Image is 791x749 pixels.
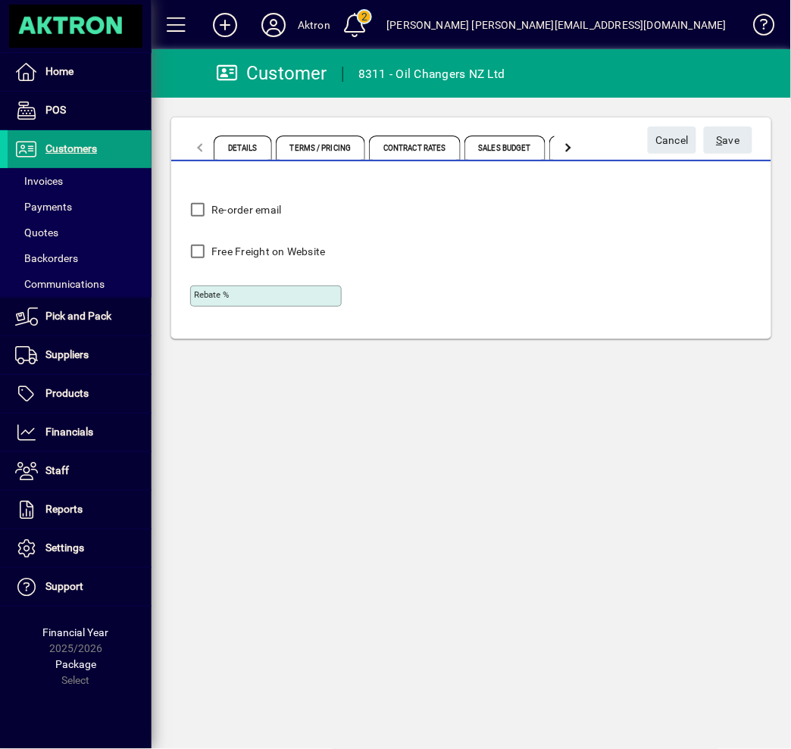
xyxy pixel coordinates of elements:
a: Financials [8,414,152,451]
mat-label: Rebate % [194,289,229,300]
a: Settings [8,529,152,567]
span: Cancel [655,128,689,153]
a: Support [8,568,152,606]
button: Cancel [648,126,696,154]
span: S [717,134,723,146]
a: POS [8,92,152,130]
a: Quotes [8,220,152,245]
label: Re-order email [208,202,282,217]
span: Support [45,580,83,592]
span: Customers [45,142,97,154]
span: Payments [15,201,72,213]
span: ave [717,128,740,153]
span: Suppliers [45,348,89,360]
a: Staff [8,452,152,490]
a: Communications [8,271,152,297]
span: Settings [45,541,84,554]
span: Contract Rates [369,136,460,160]
span: Quotes [15,226,58,239]
span: Financials [45,426,93,438]
span: Communications [15,278,105,290]
a: Pick and Pack [8,298,152,335]
a: Invoices [8,168,152,194]
span: Sales Budget [464,136,546,160]
a: Reports [8,491,152,529]
div: 8311 - Oil Changers NZ Ltd [358,62,505,86]
span: Staff [45,464,69,476]
a: Products [8,375,152,413]
a: Home [8,53,152,91]
span: Package [55,659,96,671]
div: [PERSON_NAME] [PERSON_NAME][EMAIL_ADDRESS][DOMAIN_NAME] [386,13,727,37]
a: Suppliers [8,336,152,374]
label: Free Freight on Website [208,244,326,259]
span: Terms / Pricing [276,136,366,160]
button: Add [201,11,249,39]
div: Customer [216,61,327,86]
a: Backorders [8,245,152,271]
span: Details [214,136,272,160]
span: Pick and Pack [45,310,111,322]
span: Home [45,65,73,77]
span: Contacts [549,136,617,160]
button: Profile [249,11,298,39]
div: Aktron [298,13,330,37]
span: Invoices [15,175,63,187]
button: Save [704,126,752,154]
span: Backorders [15,252,78,264]
a: Knowledge Base [742,3,772,52]
span: Products [45,387,89,399]
a: Payments [8,194,152,220]
span: POS [45,104,66,116]
span: Reports [45,503,83,515]
span: Financial Year [43,627,109,639]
